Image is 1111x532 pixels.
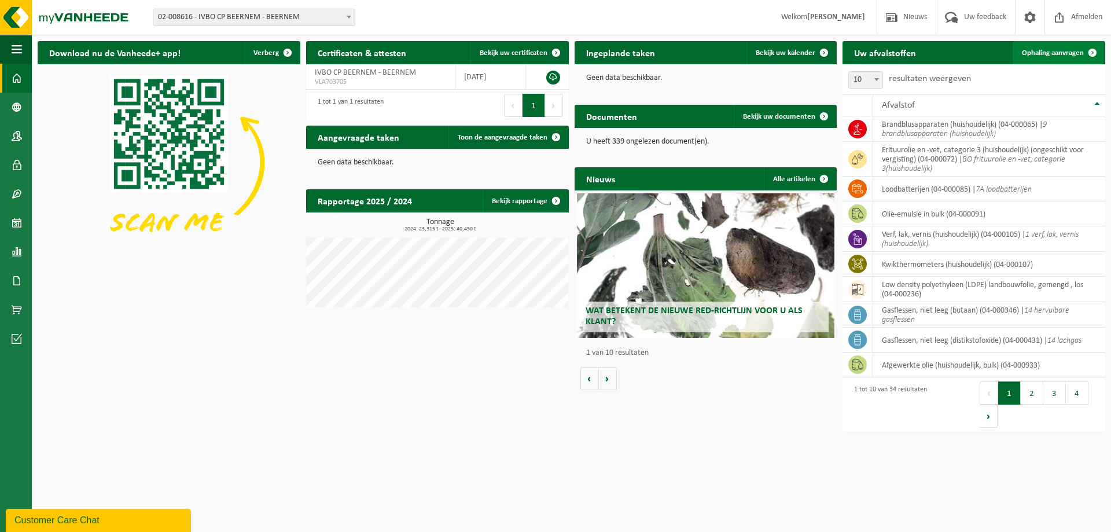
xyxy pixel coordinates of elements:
button: Verberg [244,41,299,64]
a: Wat betekent de nieuwe RED-richtlijn voor u als klant? [577,193,834,338]
span: Bekijk uw certificaten [480,49,547,57]
button: 3 [1043,381,1066,405]
span: Bekijk uw documenten [743,113,815,120]
h2: Certificaten & attesten [306,41,418,64]
span: 02-008616 - IVBO CP BEERNEM - BEERNEM [153,9,355,25]
button: Next [980,405,998,428]
span: Ophaling aanvragen [1022,49,1084,57]
a: Bekijk uw kalender [746,41,836,64]
button: Next [545,94,563,117]
i: 14 hervulbare gasflessen [882,306,1069,324]
h2: Aangevraagde taken [306,126,411,148]
i: 14 lachgas [1047,336,1081,345]
td: verf, lak, vernis (huishoudelijk) (04-000105) | [873,226,1105,252]
i: 7A loodbatterijen [976,185,1032,194]
h2: Nieuws [575,167,627,190]
td: gasflessen, niet leeg (butaan) (04-000346) | [873,302,1105,328]
span: Toon de aangevraagde taken [458,134,547,141]
p: 1 van 10 resultaten [586,349,832,357]
span: Afvalstof [882,101,915,110]
span: VLA703705 [315,78,446,87]
button: Previous [980,381,998,405]
a: Bekijk uw certificaten [470,41,568,64]
span: 02-008616 - IVBO CP BEERNEM - BEERNEM [153,9,355,26]
span: Verberg [253,49,279,57]
h3: Tonnage [312,218,569,232]
span: Wat betekent de nieuwe RED-richtlijn voor u als klant? [586,306,803,326]
span: 10 [849,72,882,88]
img: Download de VHEPlus App [38,64,300,261]
h2: Rapportage 2025 / 2024 [306,189,424,212]
button: 1 [523,94,545,117]
td: afgewerkte olie (huishoudelijk, bulk) (04-000933) [873,353,1105,377]
td: olie-emulsie in bulk (04-000091) [873,201,1105,226]
span: IVBO CP BEERNEM - BEERNEM [315,68,416,77]
div: 1 tot 1 van 1 resultaten [312,93,384,118]
span: Bekijk uw kalender [756,49,815,57]
iframe: chat widget [6,507,193,532]
button: 1 [998,381,1021,405]
button: Previous [504,94,523,117]
button: Volgende [599,367,617,390]
p: U heeft 339 ongelezen document(en). [586,138,826,146]
p: Geen data beschikbaar. [318,159,557,167]
h2: Uw afvalstoffen [843,41,928,64]
td: [DATE] [455,64,525,90]
i: 9 brandblusapparaten (huishoudelijk) [882,120,1047,138]
strong: [PERSON_NAME] [807,13,865,21]
i: BO frituurolie en -vet, categorie 3(huishoudelijk) [882,155,1065,173]
td: brandblusapparaten (huishoudelijk) (04-000065) | [873,116,1105,142]
label: resultaten weergeven [889,74,971,83]
td: kwikthermometers (huishoudelijk) (04-000107) [873,252,1105,277]
td: loodbatterijen (04-000085) | [873,177,1105,201]
h2: Documenten [575,105,649,127]
h2: Download nu de Vanheede+ app! [38,41,192,64]
td: low density polyethyleen (LDPE) landbouwfolie, gemengd , los (04-000236) [873,277,1105,302]
span: 10 [848,71,883,89]
h2: Ingeplande taken [575,41,667,64]
button: 2 [1021,381,1043,405]
div: 1 tot 10 van 34 resultaten [848,380,927,429]
a: Alle artikelen [764,167,836,190]
a: Ophaling aanvragen [1013,41,1104,64]
a: Toon de aangevraagde taken [448,126,568,149]
a: Bekijk rapportage [483,189,568,212]
p: Geen data beschikbaar. [586,74,826,82]
button: Vorige [580,367,599,390]
span: 2024: 23,315 t - 2025: 40,450 t [312,226,569,232]
button: 4 [1066,381,1088,405]
td: gasflessen, niet leeg (distikstofoxide) (04-000431) | [873,328,1105,353]
td: frituurolie en -vet, categorie 3 (huishoudelijk) (ongeschikt voor vergisting) (04-000072) | [873,142,1105,177]
a: Bekijk uw documenten [734,105,836,128]
i: 1 verf, lak, vernis (huishoudelijk) [882,230,1079,248]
